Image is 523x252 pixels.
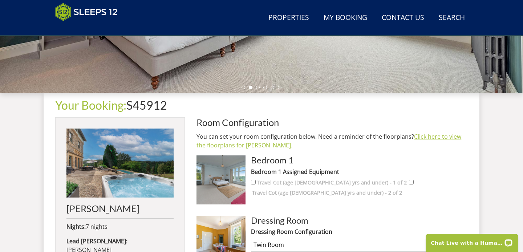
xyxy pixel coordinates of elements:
[196,133,461,149] a: Click here to view the floorplans for [PERSON_NAME].
[436,10,468,26] a: Search
[257,179,407,187] label: Travel Cot (age [DEMOGRAPHIC_DATA] yrs and under) - 1 of 2
[196,117,468,127] h2: Room Configuration
[66,237,127,245] strong: Lead [PERSON_NAME]:
[251,216,468,225] h3: Dressing Room
[66,129,174,214] a: [PERSON_NAME]
[321,10,370,26] a: My Booking
[55,3,118,21] img: Sleeps 12
[421,229,523,252] iframe: LiveChat chat widget
[66,223,86,231] strong: Nights:
[66,203,174,214] h2: [PERSON_NAME]
[66,222,174,231] p: 7 nights
[265,10,312,26] a: Properties
[52,25,128,32] iframe: Customer reviews powered by Trustpilot
[251,155,468,165] h3: Bedroom 1
[379,10,427,26] a: Contact Us
[196,155,245,204] img: Room Image
[55,98,126,112] a: Your Booking:
[252,189,402,197] label: Travel Cot (age [DEMOGRAPHIC_DATA] yrs and under) - 2 of 2
[251,167,468,176] label: Bedroom 1 Assigned Equipment
[251,227,468,236] label: Dressing Room Configuration
[66,129,174,198] img: An image of 'Kennard Hall'
[196,132,468,150] p: You can set your room configuration below. Need a reminder of the floorplans?
[55,99,468,111] h1: S45912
